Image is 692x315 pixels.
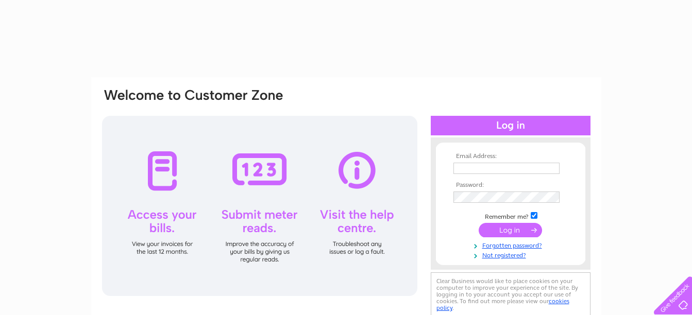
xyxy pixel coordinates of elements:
[451,211,570,221] td: Remember me?
[453,240,570,250] a: Forgotten password?
[479,223,542,237] input: Submit
[451,182,570,189] th: Password:
[451,153,570,160] th: Email Address:
[453,250,570,259] a: Not registered?
[436,297,569,311] a: cookies policy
